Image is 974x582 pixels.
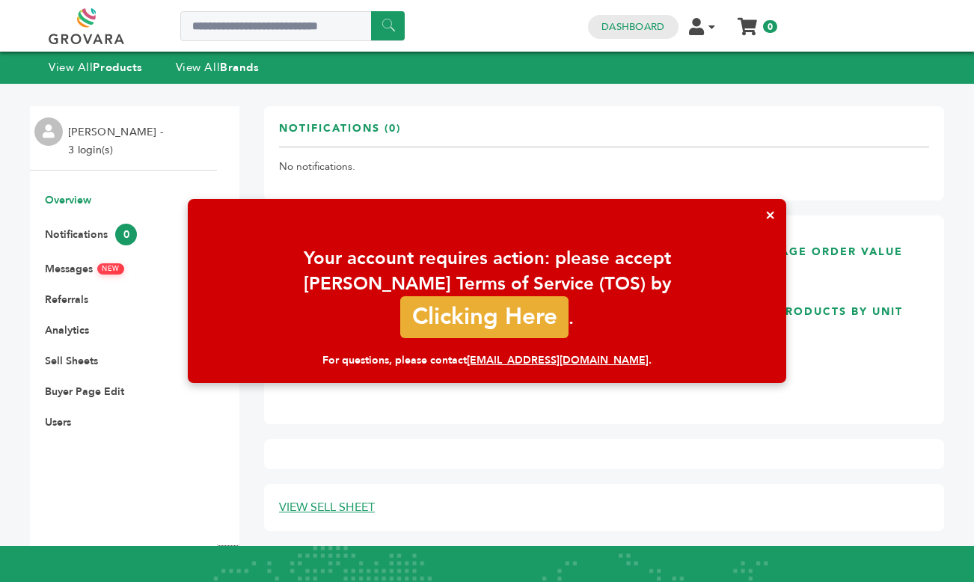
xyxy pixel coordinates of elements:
td: No notifications. [279,147,929,186]
a: View AllBrands [176,60,260,75]
a: Users [45,415,71,429]
a: MessagesNEW [45,262,124,276]
strong: Products [93,60,142,75]
span: 0 [763,20,777,33]
span: 0 [115,224,137,245]
a: Referrals [45,292,88,307]
h3: AVERAGE ORDER VALUE [720,230,929,260]
a: AVERAGE ORDER VALUE [720,230,929,278]
a: Buyer Page Edit [45,385,124,399]
h3: TOP PRODUCTS BY UNIT [720,290,929,319]
a: My Cart [739,13,756,29]
strong: Brands [220,60,259,75]
a: TOP PRODUCTS BY UNIT [720,290,929,397]
input: Search a product or brand... [180,11,405,41]
a: Dashboard [601,20,664,34]
a: [EMAIL_ADDRESS][DOMAIN_NAME] [467,353,649,367]
a: Sell Sheets [45,354,98,368]
a: Analytics [45,323,89,337]
h3: Notifications (0) [279,121,401,147]
button: × [754,199,786,231]
span: NEW [97,263,124,275]
div: Your account requires action: please accept [PERSON_NAME] Terms of Service (TOS) by . [203,246,771,338]
a: Clicking Here [400,296,569,338]
a: View AllProducts [49,60,143,75]
div: For questions, please contact . [203,353,771,368]
a: Overview [45,193,91,207]
a: Notifications0 [45,227,137,242]
a: VIEW SELL SHEET [279,499,375,515]
li: [PERSON_NAME] - 3 login(s) [68,123,167,159]
img: profile.png [34,117,63,146]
